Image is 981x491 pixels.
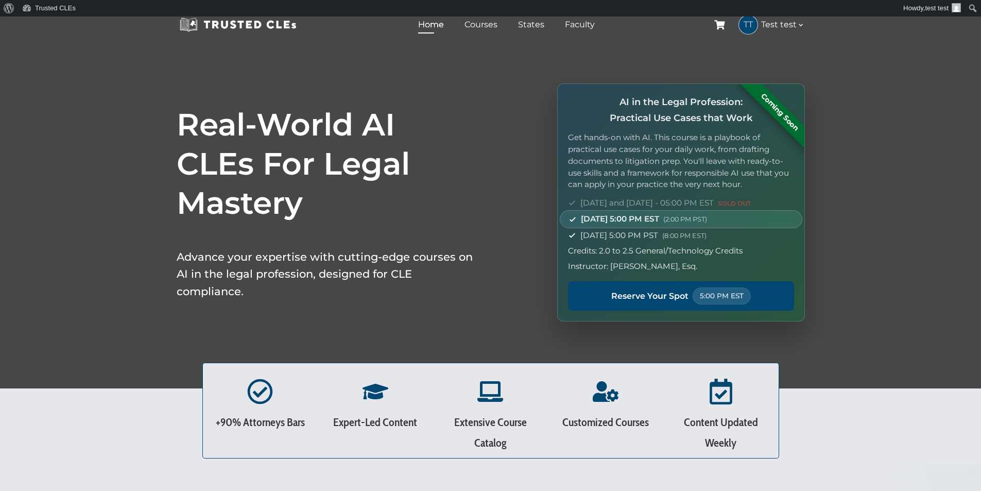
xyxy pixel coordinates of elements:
[693,287,751,304] span: 5:00 PM EST
[739,72,820,153] div: Coming Soon
[568,260,697,273] span: Instructor: [PERSON_NAME], Esq.
[925,4,949,12] span: test test
[562,17,597,32] a: Faculty
[562,415,649,429] span: Customized Courses
[581,213,707,225] span: [DATE] 5:00 PM EST
[177,105,475,223] h1: Real-World AI CLEs For Legal Mastery
[177,248,475,300] p: Advance your expertise with cutting-edge courses on AI in the legal profession, designed for CLE ...
[739,15,758,34] span: TT
[568,94,794,126] h4: AI in the Legal Profession: Practical Use Cases that Work
[568,281,794,311] a: Reserve Your Spot 5:00 PM EST
[663,215,707,223] span: (2:00 PM PST)
[216,415,305,429] span: +90% Attorneys Bars
[684,415,758,450] span: Content Updated Weekly
[580,229,707,242] span: [DATE] 5:00 PM PST
[761,18,805,31] span: Test test
[580,197,751,209] span: [DATE] and [DATE] - 05:00 PM EST
[718,199,751,207] span: SOLD OUT
[416,17,446,32] a: Home
[568,245,743,257] span: Credits: 2.0 to 2.5 General/Technology Credits
[454,415,527,450] span: Extensive Course Catalog
[568,132,794,191] p: Get hands-on with AI. This course is a playbook of practical use cases for your daily work, from ...
[177,17,300,32] img: Trusted CLEs
[611,290,689,303] span: Reserve Your Spot
[462,17,500,32] a: Courses
[515,17,547,32] a: States
[662,232,707,240] span: (8:00 PM EST)
[333,415,417,429] span: Expert-Led Content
